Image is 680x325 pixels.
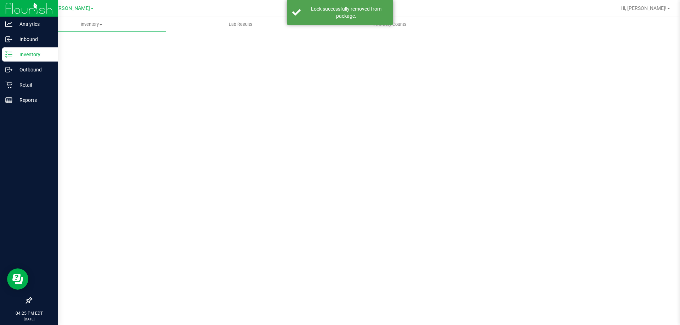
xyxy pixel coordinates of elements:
[305,5,388,19] div: Lock successfully removed from package.
[17,17,166,32] a: Inventory
[12,96,55,104] p: Reports
[12,50,55,59] p: Inventory
[5,36,12,43] inline-svg: Inbound
[166,17,315,32] a: Lab Results
[5,51,12,58] inline-svg: Inventory
[12,65,55,74] p: Outbound
[5,81,12,88] inline-svg: Retail
[7,268,28,290] iframe: Resource center
[12,20,55,28] p: Analytics
[3,310,55,317] p: 04:25 PM EDT
[620,5,667,11] span: Hi, [PERSON_NAME]!
[5,21,12,28] inline-svg: Analytics
[3,317,55,322] p: [DATE]
[219,21,262,28] span: Lab Results
[51,5,90,11] span: [PERSON_NAME]
[17,21,166,28] span: Inventory
[12,35,55,43] p: Inbound
[5,66,12,73] inline-svg: Outbound
[5,97,12,104] inline-svg: Reports
[12,81,55,89] p: Retail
